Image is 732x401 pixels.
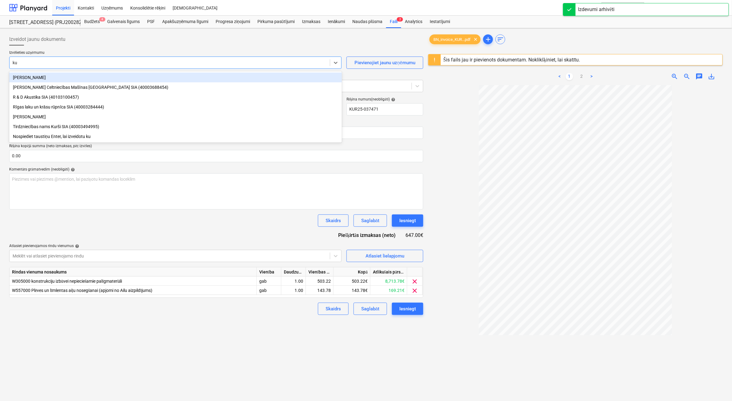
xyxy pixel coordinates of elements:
span: save_alt [708,73,715,80]
div: Šis fails jau ir pievienots dokumentam. Noklikšķiniet, lai skatītu. [443,57,580,63]
a: Naudas plūsma [349,16,386,28]
span: zoom_out [683,73,691,80]
div: R & D Akustika SIA (40103100457) [9,92,342,102]
div: Rīgas laku un krāsu rūpnīca SIA (40003284444) [9,102,342,112]
span: W557000 Plēves un līmlentas aiļu nosegšanai (apjomi no Ailu aizpildījums) [12,288,152,293]
button: Iesniegt [392,214,423,227]
div: Piešķirtās izmaksas (neto) [333,232,405,239]
div: 143.78€ [334,286,370,295]
div: Saglabāt [361,305,379,313]
a: Pirkuma pasūtījumi [254,16,298,28]
div: 143.78 [308,286,331,295]
div: Vienība [257,267,281,277]
div: [PERSON_NAME] [9,112,342,122]
a: Page 1 is your current page [566,73,573,80]
input: Rēķina numurs [346,103,423,116]
div: [PERSON_NAME] [9,73,342,82]
span: clear [411,287,419,294]
div: BN_invoice_KUR...pdf [429,34,481,44]
span: W305000 konstrukciju izbūvei nepieciešamie palīgmateriāli [12,279,122,284]
a: Iestatījumi [426,16,454,28]
span: help [74,244,79,248]
div: 8,713.78€ [370,277,407,286]
div: 647.00€ [405,232,423,239]
button: Skaidrs [318,303,349,315]
div: Faili [386,16,401,28]
a: Analytics [401,16,426,28]
a: Izmaksas [298,16,324,28]
div: gab [257,286,281,295]
div: Tirdzniecības nams Kurši SIA (40003494995) [9,122,342,132]
a: Faili2 [386,16,401,28]
div: 503.22 [308,277,331,286]
div: Andis Skudrītis [9,73,342,82]
span: add [484,36,492,43]
span: 2 [397,17,403,22]
span: help [390,97,395,102]
div: Daudzums [281,267,306,277]
p: Izvēlieties uzņēmumu [9,50,342,57]
div: Pievienojiet jaunu uzņēmumu [355,59,416,67]
a: Page 2 [578,73,585,80]
p: Rēķina kopējā summa (neto izmaksas, pēc izvēles) [9,144,423,150]
div: Iesniegt [399,305,416,313]
div: Skaidrs [326,305,341,313]
input: Rēķina kopējā summa (neto izmaksas, pēc izvēles) [9,150,423,162]
div: Izdevumi arhivēti [578,6,615,13]
div: Rēķina numurs (neobligāti) [346,97,423,102]
span: zoom_in [671,73,679,80]
div: Atlasiet pievienojamos rindu vienumus [9,244,342,249]
button: Skaidrs [318,214,349,227]
div: 503.22€ [334,277,370,286]
div: Budžets [80,16,104,28]
a: Ienākumi [324,16,349,28]
button: Saglabāt [354,214,387,227]
div: Saglabāt [361,217,379,225]
div: SHAKUR SIA [9,112,342,122]
div: Iesniegt [399,217,416,225]
a: Galvenais līgums [104,16,143,28]
div: Progresa ziņojumi [212,16,254,28]
div: Kurt Koenig Celtniecības Mašīnas Latvija SIA (40003688454) [9,82,342,92]
span: help [69,167,75,172]
button: Atlasiet lielapjomu [346,250,423,262]
a: Previous page [556,73,563,80]
div: gab [257,277,281,286]
span: sort [497,36,504,43]
iframe: Chat Widget [701,372,732,401]
span: clear [411,278,419,285]
span: chat [696,73,703,80]
div: 1.00 [284,286,303,295]
div: [STREET_ADDRESS] (PRJ2002826) 2601978 [9,19,73,26]
button: Pievienojiet jaunu uzņēmumu [346,57,423,69]
div: Nospiediet taustiņu Enter, lai izveidotu ku [9,132,342,141]
a: Next page [588,73,595,80]
div: [PERSON_NAME] Celtniecības Mašīnas [GEOGRAPHIC_DATA] SIA (40003688454) [9,82,342,92]
button: Saglabāt [354,303,387,315]
span: 4 [99,17,105,22]
a: Apakšuzņēmuma līgumi [159,16,212,28]
span: clear [472,36,479,43]
div: Kopā [334,267,370,277]
div: Komentārs grāmatvedim (neobligāti) [9,167,423,172]
span: Izveidot jaunu dokumentu [9,36,65,43]
span: BN_invoice_KUR...pdf [430,37,474,42]
div: Skaidrs [326,217,341,225]
div: Vienības cena [306,267,334,277]
a: PSF [143,16,159,28]
div: 169.21€ [370,286,407,295]
div: 1.00 [284,277,303,286]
